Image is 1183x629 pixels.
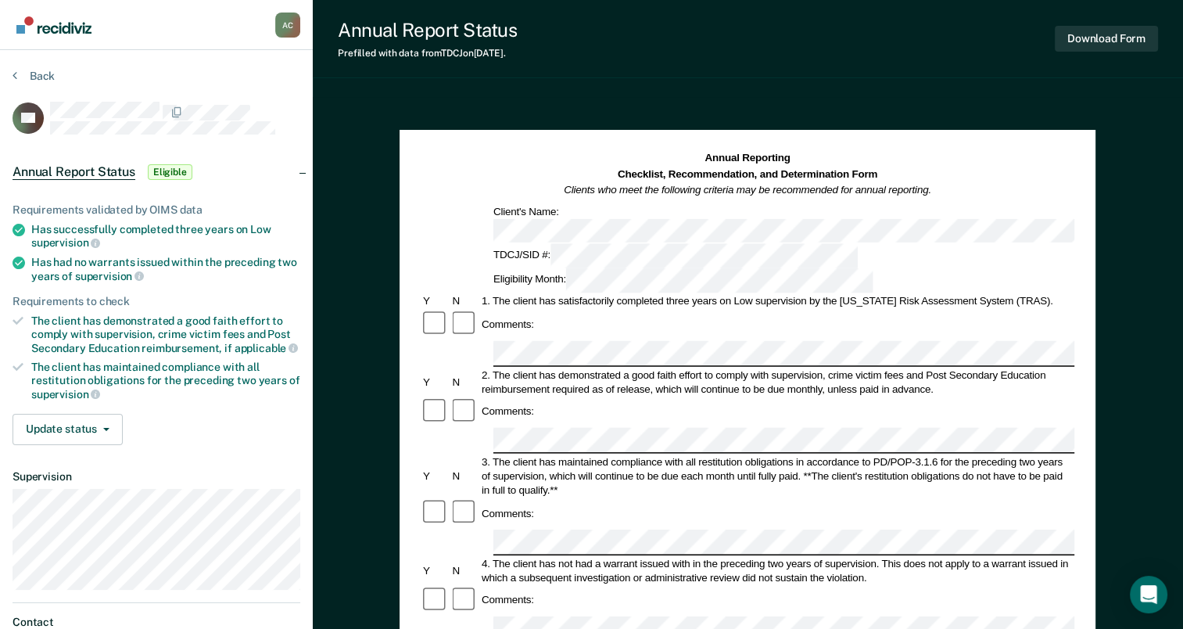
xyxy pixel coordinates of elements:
div: Y [421,469,450,483]
strong: Checklist, Recommendation, and Determination Form [618,168,877,180]
div: Requirements validated by OIMS data [13,203,300,217]
button: Back [13,69,55,83]
div: Prefilled with data from TDCJ on [DATE] . [338,48,517,59]
span: Eligible [148,164,192,180]
span: supervision [75,270,144,282]
span: Annual Report Status [13,164,135,180]
button: Download Form [1055,26,1158,52]
div: Eligibility Month: [491,268,876,293]
div: A C [275,13,300,38]
span: applicable [235,342,298,354]
img: Recidiviz [16,16,91,34]
em: Clients who meet the following criteria may be recommended for annual reporting. [565,184,932,196]
div: Comments: [479,318,536,332]
strong: Annual Reporting [705,153,790,164]
div: 4. The client has not had a warrant issued with in the preceding two years of supervision. This d... [479,556,1074,584]
div: Y [421,563,450,577]
dt: Supervision [13,470,300,483]
div: N [450,294,479,308]
div: Annual Report Status [338,19,517,41]
button: Profile dropdown button [275,13,300,38]
div: N [450,563,479,577]
div: TDCJ/SID #: [491,244,860,268]
div: The client has maintained compliance with all restitution obligations for the preceding two years of [31,361,300,401]
div: Comments: [479,404,536,419]
div: N [450,375,479,389]
span: supervision [31,236,100,249]
div: N [450,469,479,483]
div: 3. The client has maintained compliance with all restitution obligations in accordance to PD/POP-... [479,455,1074,497]
div: Y [421,375,450,389]
div: Requirements to check [13,295,300,308]
dt: Contact [13,616,300,629]
div: Has successfully completed three years on Low [31,223,300,250]
div: Y [421,294,450,308]
div: Has had no warrants issued within the preceding two years of [31,256,300,282]
div: 1. The client has satisfactorily completed three years on Low supervision by the [US_STATE] Risk ... [479,294,1074,308]
div: Comments: [479,506,536,520]
div: The client has demonstrated a good faith effort to comply with supervision, crime victim fees and... [31,314,300,354]
div: Comments: [479,593,536,607]
span: supervision [31,388,100,401]
div: 2. The client has demonstrated a good faith effort to comply with supervision, crime victim fees ... [479,368,1074,396]
div: Open Intercom Messenger [1130,576,1167,613]
button: Update status [13,414,123,445]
